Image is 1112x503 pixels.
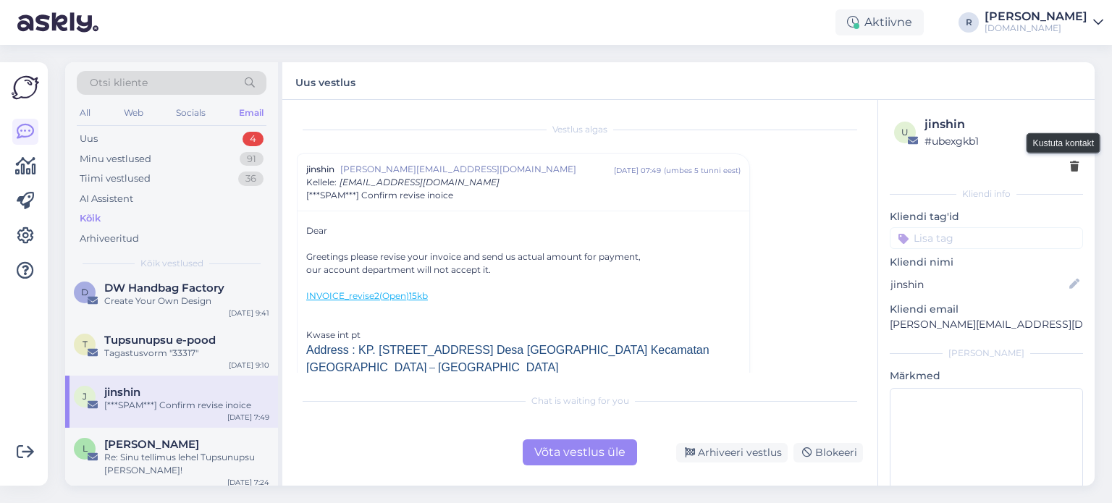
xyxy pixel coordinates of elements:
[890,317,1083,332] p: [PERSON_NAME][EMAIL_ADDRESS][DOMAIN_NAME]
[793,443,863,462] div: Blokeeri
[80,192,133,206] div: AI Assistent
[140,257,203,270] span: Kõik vestlused
[890,302,1083,317] p: Kliendi email
[835,9,924,35] div: Aktiivne
[80,211,101,226] div: Kõik
[340,177,500,187] span: [EMAIL_ADDRESS][DOMAIN_NAME]
[890,209,1083,224] p: Kliendi tag'id
[306,290,428,301] a: INVOICE_revise2(Open)15kb
[890,255,1083,270] p: Kliendi nimi
[80,152,151,166] div: Minu vestlused
[80,232,139,246] div: Arhiveeritud
[297,394,863,407] div: Chat is waiting for you
[77,103,93,122] div: All
[104,295,269,308] div: Create Your Own Design
[890,187,1083,200] div: Kliendi info
[236,103,266,122] div: Email
[104,438,199,451] span: Ljubov Burtseva
[227,477,269,488] div: [DATE] 7:24
[306,344,709,373] span: Address : KP. [STREET_ADDRESS] Desa [GEOGRAPHIC_DATA] Kecamatan [GEOGRAPHIC_DATA]
[523,439,637,465] div: Võta vestlus üle
[229,308,269,318] div: [DATE] 9:41
[227,412,269,423] div: [DATE] 7:49
[81,287,88,297] span: D
[80,132,98,146] div: Uus
[985,11,1087,22] div: [PERSON_NAME]
[83,391,87,402] span: j
[240,152,264,166] div: 91
[297,123,863,136] div: Vestlus algas
[104,282,224,295] span: DW Handbag Factory
[90,75,148,90] span: Otsi kliente
[83,443,88,454] span: L
[173,103,208,122] div: Socials
[121,103,146,122] div: Web
[104,399,269,412] div: [***SPAM***] Confirm revise inoice
[306,361,559,391] span: [GEOGRAPHIC_DATA]
[104,347,269,360] div: Tagastusvorm "33317"
[985,22,1087,34] div: [DOMAIN_NAME]
[243,132,264,146] div: 4
[229,360,269,371] div: [DATE] 9:10
[1033,136,1094,149] small: Kustuta kontakt
[901,127,909,138] span: u
[614,165,661,176] div: [DATE] 07:49
[676,443,788,462] div: Arhiveeri vestlus
[306,189,453,202] span: [***SPAM***] Confirm revise inoice
[306,224,741,394] p: Dear Greetings please revise your invoice and send us actual amount for payment, our account depa...
[104,451,269,477] div: Re: Sinu tellimus lehel Tupsunupsu [PERSON_NAME]!
[104,334,216,347] span: Tupsunupsu e-pood
[890,227,1083,249] input: Lisa tag
[890,276,1066,292] input: Lisa nimi
[295,71,355,90] label: Uus vestlus
[664,165,741,176] div: ( umbes 5 tunni eest )
[890,368,1083,384] p: Märkmed
[429,360,435,374] span: –
[104,386,140,399] span: jinshin
[306,163,334,176] span: jinshin
[959,12,979,33] div: R
[890,347,1083,360] div: [PERSON_NAME]
[306,177,337,187] span: Kellele :
[924,133,1079,149] div: # ubexgkb1
[924,116,1079,133] div: jinshin
[238,172,264,186] div: 36
[985,11,1103,34] a: [PERSON_NAME][DOMAIN_NAME]
[83,339,88,350] span: T
[340,163,614,176] span: [PERSON_NAME][EMAIL_ADDRESS][DOMAIN_NAME]
[12,74,39,101] img: Askly Logo
[80,172,151,186] div: Tiimi vestlused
